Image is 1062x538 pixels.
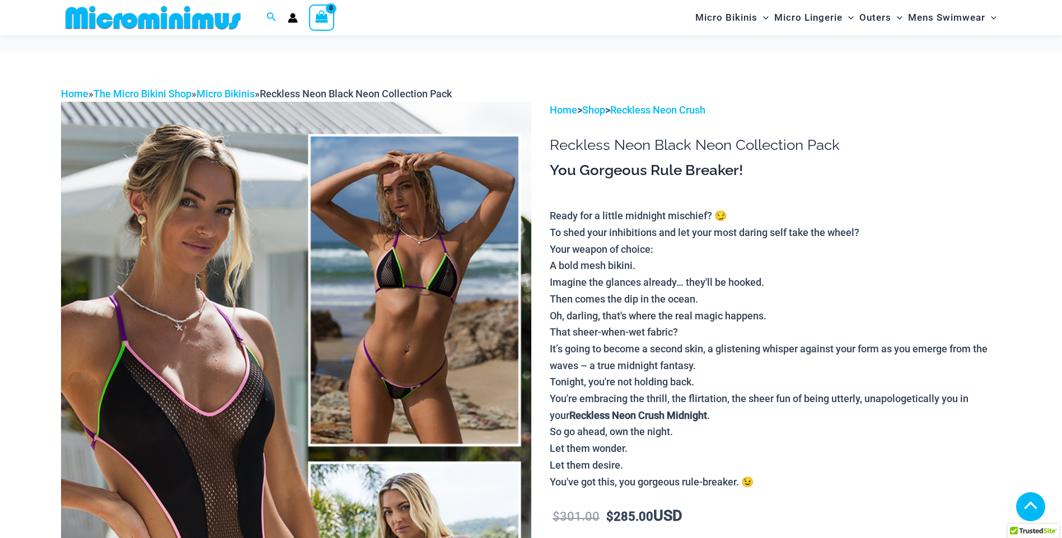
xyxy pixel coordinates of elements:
a: Home [61,88,88,100]
img: MM SHOP LOGO FLAT [61,5,245,30]
nav: Site Navigation [691,2,1002,34]
span: Menu Toggle [985,3,996,32]
span: Outers [859,3,891,32]
h3: You Gorgeous Rule Breaker! [550,161,1001,180]
span: Micro Lingerie [774,3,843,32]
span: Menu Toggle [757,3,769,32]
span: $ [553,509,560,523]
span: $ [606,509,614,523]
p: Ready for a little midnight mischief? 😏 To shed your inhibitions and let your most daring self ta... [550,207,1001,490]
a: View Shopping Cart, empty [309,4,335,30]
span: Micro Bikinis [695,3,757,32]
a: Account icon link [288,13,298,23]
a: Micro LingerieMenu ToggleMenu Toggle [771,3,857,32]
span: Menu Toggle [891,3,902,32]
span: » » » [61,88,452,100]
span: Mens Swimwear [908,3,985,32]
a: Search icon link [266,11,277,25]
bdi: 301.00 [553,509,600,523]
b: Reckless Neon Crush Midnight [569,409,707,421]
a: Mens SwimwearMenu ToggleMenu Toggle [905,3,999,32]
a: The Micro Bikini Shop [93,88,191,100]
a: OutersMenu ToggleMenu Toggle [857,3,905,32]
a: Shop [582,104,605,116]
bdi: 285.00 [606,509,653,523]
a: Reckless Neon Crush [610,104,705,116]
a: Micro Bikinis [197,88,255,100]
span: Menu Toggle [843,3,854,32]
p: USD [550,508,1001,525]
a: Home [550,104,577,116]
p: > > [550,102,1001,119]
a: Micro BikinisMenu ToggleMenu Toggle [693,3,771,32]
span: Reckless Neon Black Neon Collection Pack [260,88,452,100]
h1: Reckless Neon Black Neon Collection Pack [550,136,1001,154]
